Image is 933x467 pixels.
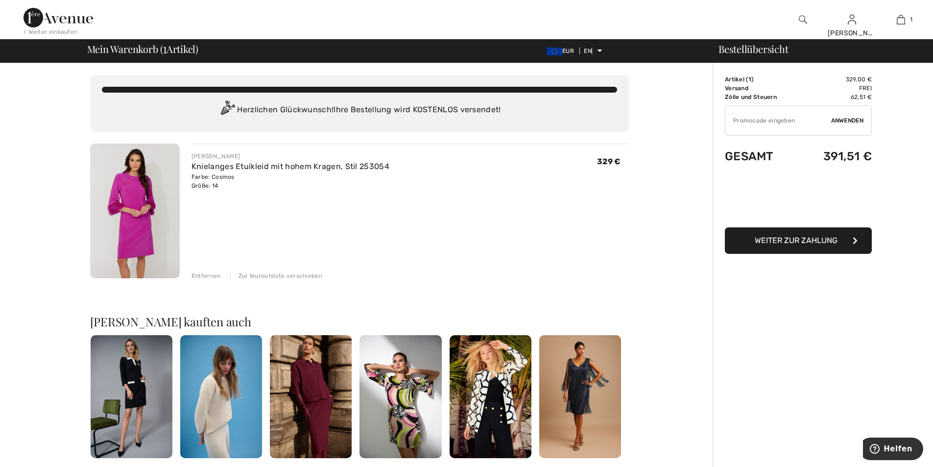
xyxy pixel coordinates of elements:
[237,105,334,114] font: Herzlichen Glückwunsch!
[239,272,322,279] font: Zur Wunschliste verschieben
[191,182,218,189] font: Größe: 14
[863,438,923,462] iframe: Öffnet ein Widget, in dem Sie weitere Informationen finden
[755,236,837,245] font: Weiter zur Zahlung
[450,335,531,458] img: Hüftlanger Mantel mit geometrischem Muster, Stil 241905
[877,14,925,25] a: 1
[725,94,777,100] font: Zölle und Steuern
[163,39,167,56] font: 1
[718,42,788,55] font: Bestellübersicht
[270,335,352,458] img: Oberteil mit Knopfverschluss und lockerer Passform, Stil 253962
[799,14,807,25] img: Durchsuchen Sie die Website
[334,105,501,114] font: Ihre Bestellung wird KOSTENLOS versendet!
[191,153,240,160] font: [PERSON_NAME]
[191,173,235,180] font: Farbe: Cosmos
[90,314,251,329] font: [PERSON_NAME] kauften auch
[831,117,863,124] font: Anwenden
[24,28,77,35] font: < Weiter einkaufen
[851,94,872,100] font: 62,51 €
[848,15,856,24] a: Anmelden
[539,335,621,458] img: Knielanges Etuikleid, Stil 259712
[848,14,856,25] img: Meine Daten
[167,42,198,55] font: Artikel)
[751,76,753,83] font: )
[725,227,872,254] button: Weiter zur Zahlung
[217,100,237,120] img: Congratulation2.svg
[359,335,441,458] img: Gerade geschnittenes Satinkleid mit Retro-Print, Stil 252183
[748,76,751,83] font: 1
[897,14,905,25] img: Meine Tasche
[91,335,172,458] img: Mini-Etuikleid mit Verzierungen, Stil 253995
[859,85,872,92] font: Frei
[24,8,93,27] img: 1ère Avenue
[725,173,872,224] iframe: PayPal
[90,144,180,278] img: Knielanges Etuikleid mit hohem Kragen, Stil 253054
[597,157,621,166] font: 329 €
[180,335,262,458] img: Lässiger Rundhalsausschnitt mit Stickerei, Stil 261981
[584,48,592,54] font: EN
[191,162,389,171] a: Knielanges Etuikleid mit hohem Kragen, Stil 253054
[910,16,912,23] font: 1
[725,106,831,135] input: Aktionscode
[87,42,163,55] font: Mein Warenkorb (
[846,76,872,83] font: 329,00 €
[725,76,748,83] font: Artikel (
[547,48,562,55] img: Euro
[725,149,774,163] font: Gesamt
[191,272,221,279] font: Entfernen
[725,85,748,92] font: Versand
[828,29,885,37] font: [PERSON_NAME]
[823,149,872,163] font: 391,51 €
[562,48,574,54] font: EUR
